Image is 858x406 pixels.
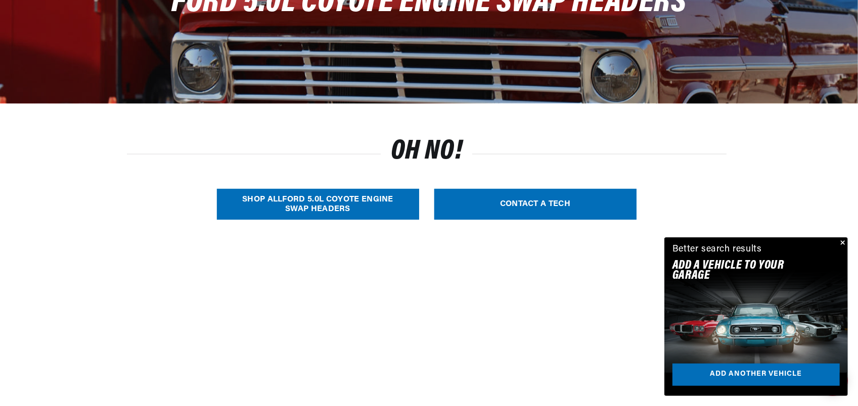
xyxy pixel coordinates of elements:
h1: OH NO! [391,140,463,164]
div: Better search results [672,242,762,257]
h2: Add A VEHICLE to your garage [672,261,815,281]
a: CONTACT A TECH [434,189,637,220]
a: Add another vehicle [672,364,840,386]
button: Close [836,237,848,249]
